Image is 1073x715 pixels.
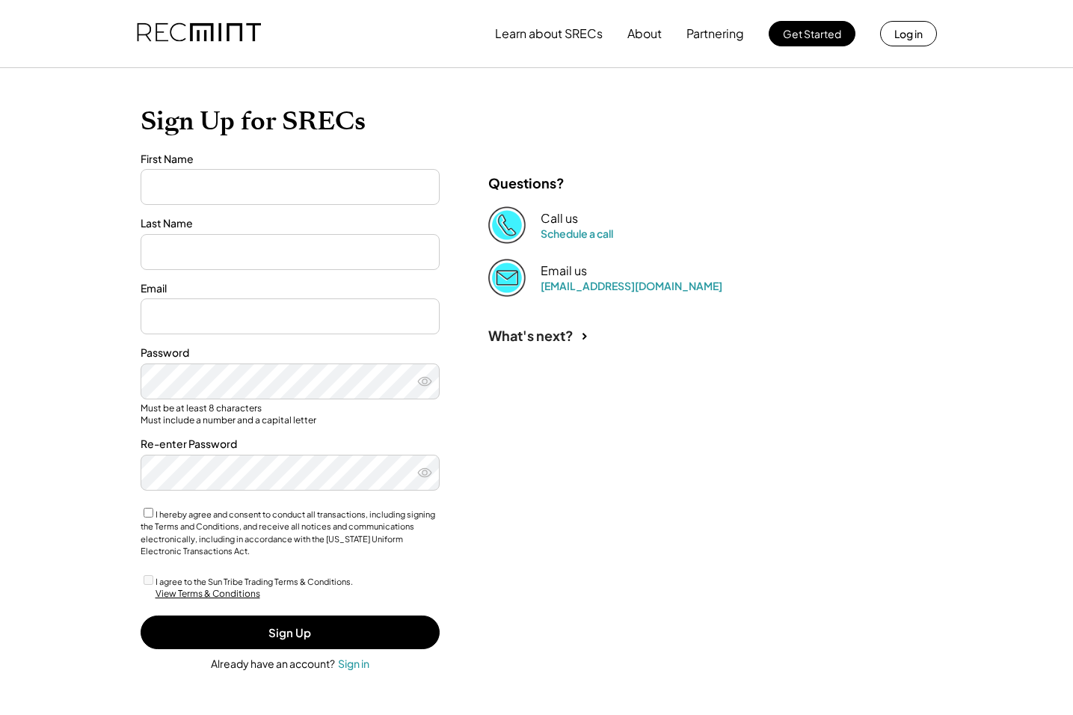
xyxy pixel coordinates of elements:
[156,577,353,586] label: I agree to the Sun Tribe Trading Terms & Conditions.
[488,259,526,296] img: Email%202%403x.png
[686,19,744,49] button: Partnering
[141,437,440,452] div: Re-enter Password
[541,211,578,227] div: Call us
[541,227,613,240] a: Schedule a call
[141,281,440,296] div: Email
[156,588,260,601] div: View Terms & Conditions
[880,21,937,46] button: Log in
[141,152,440,167] div: First Name
[541,263,587,279] div: Email us
[141,616,440,649] button: Sign Up
[141,216,440,231] div: Last Name
[769,21,855,46] button: Get Started
[141,509,435,556] label: I hereby agree and consent to conduct all transactions, including signing the Terms and Condition...
[495,19,603,49] button: Learn about SRECs
[541,279,722,292] a: [EMAIL_ADDRESS][DOMAIN_NAME]
[141,105,933,137] h1: Sign Up for SRECs
[488,174,565,191] div: Questions?
[141,402,440,426] div: Must be at least 8 characters Must include a number and a capital letter
[488,327,574,344] div: What's next?
[338,657,369,670] div: Sign in
[488,206,526,244] img: Phone%20copy%403x.png
[627,19,662,49] button: About
[141,346,440,360] div: Password
[211,657,335,672] div: Already have an account?
[137,8,261,59] img: recmint-logotype%403x.png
